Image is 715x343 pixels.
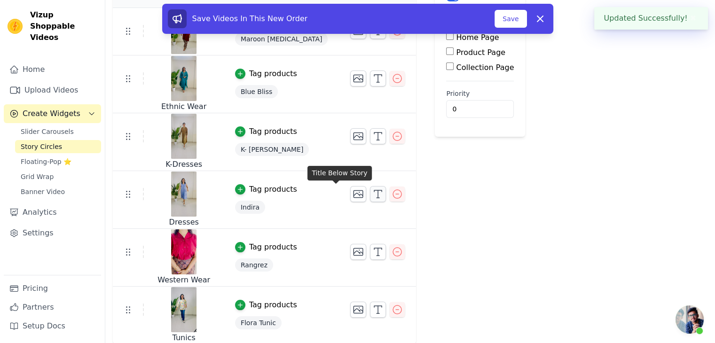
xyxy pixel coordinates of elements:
[171,56,197,101] img: tn-d3991851da15497a95ca6448b49c4f8f.png
[4,203,101,222] a: Analytics
[171,229,197,274] img: tn-fddf9198751548ccb9a93849d4632cd4.png
[676,305,704,334] div: Open chat
[249,126,297,137] div: Tag products
[4,224,101,242] a: Settings
[235,242,297,253] button: Tag products
[15,185,101,198] a: Banner Video
[235,126,297,137] button: Tag products
[235,68,297,79] button: Tag products
[249,184,297,195] div: Tag products
[350,128,366,144] button: Change Thumbnail
[23,108,80,119] span: Create Widgets
[4,298,101,317] a: Partners
[495,10,526,28] button: Save
[446,89,514,98] label: Priority
[249,242,297,253] div: Tag products
[15,155,101,168] a: Floating-Pop ⭐
[4,81,101,100] a: Upload Videos
[21,187,65,196] span: Banner Video
[144,101,223,112] div: Ethnic Wear
[171,287,197,332] img: tn-8add5e4f6895453a9d984a0af172ff2f.png
[4,60,101,79] a: Home
[192,14,308,23] span: Save Videos In This New Order
[249,68,297,79] div: Tag products
[235,184,297,195] button: Tag products
[235,201,265,214] span: Indira
[350,186,366,202] button: Change Thumbnail
[4,317,101,335] a: Setup Docs
[171,171,197,217] img: tn-07548f0e66264230bdede5e8f14d431a.png
[235,258,273,272] span: Rangrez
[4,104,101,123] button: Create Widgets
[15,170,101,183] a: Grid Wrap
[21,127,74,136] span: Slider Carousels
[235,299,297,311] button: Tag products
[249,299,297,311] div: Tag products
[350,70,366,86] button: Change Thumbnail
[235,143,309,156] span: K- [PERSON_NAME]
[15,140,101,153] a: Story Circles
[350,244,366,260] button: Change Thumbnail
[144,217,223,228] div: Dresses
[21,157,71,166] span: Floating-Pop ⭐
[4,279,101,298] a: Pricing
[235,85,278,98] span: Blue Bliss
[21,142,62,151] span: Story Circles
[235,32,328,46] span: Maroon [MEDICAL_DATA]
[21,172,54,181] span: Grid Wrap
[144,274,223,286] div: Western Wear
[15,125,101,138] a: Slider Carousels
[456,48,505,57] label: Product Page
[350,302,366,318] button: Change Thumbnail
[171,114,197,159] img: tn-bda2eb4362094f15a280aec55a9d77cd.png
[144,159,223,170] div: K-Dresses
[235,316,282,329] span: Flora Tunic
[456,63,514,72] label: Collection Page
